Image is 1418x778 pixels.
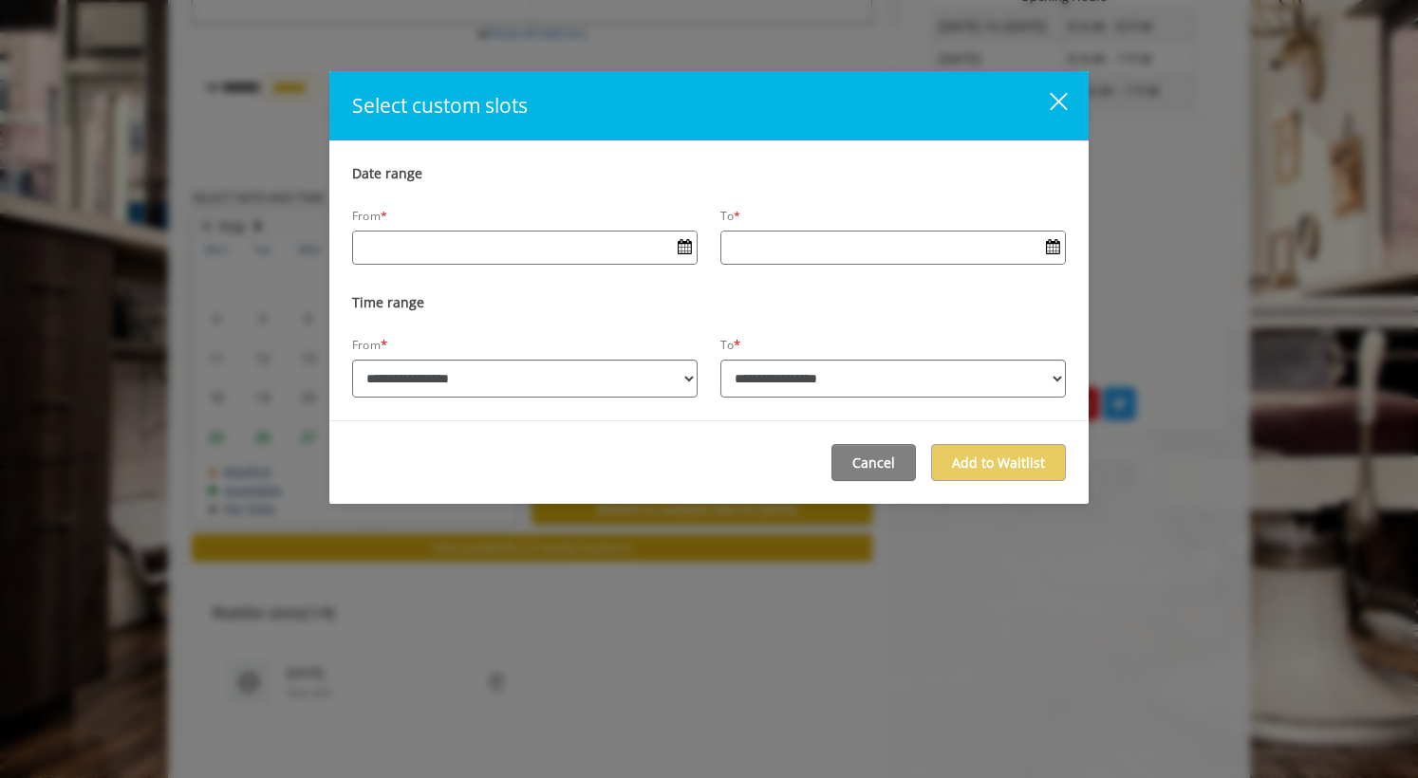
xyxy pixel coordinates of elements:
[1040,232,1065,264] button: Open Calendar
[352,293,1066,312] p: Time range
[721,232,1065,262] input: Date input field
[352,209,387,224] label: From
[352,338,381,353] label: From
[352,164,1066,183] p: Date range
[1028,91,1066,120] button: close dialog
[353,232,697,262] input: Date input field
[720,209,741,224] label: To
[672,232,697,264] button: Open Calendar
[720,338,734,353] label: To
[931,444,1066,481] button: Add to Waitlist
[352,92,528,119] span: Select custom slots
[831,444,916,481] button: Cancel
